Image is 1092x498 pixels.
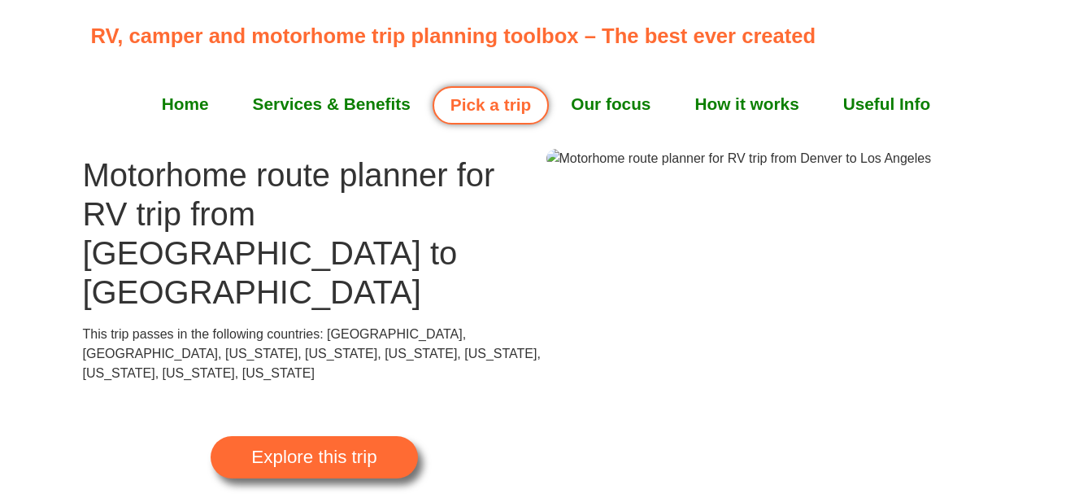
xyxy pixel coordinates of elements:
[546,149,932,168] img: Motorhome route planner for RV trip from Denver to Los Angeles
[211,436,417,478] a: Explore this trip
[83,327,541,380] span: This trip passes in the following countries: [GEOGRAPHIC_DATA], [GEOGRAPHIC_DATA], [US_STATE], [U...
[91,20,1011,51] p: RV, camper and motorhome trip planning toolbox – The best ever created
[140,84,231,124] a: Home
[91,84,1002,124] nav: Menu
[821,84,952,124] a: Useful Info
[231,84,433,124] a: Services & Benefits
[549,84,672,124] a: Our focus
[672,84,820,124] a: How it works
[83,155,546,312] h1: Motorhome route planner for RV trip from [GEOGRAPHIC_DATA] to [GEOGRAPHIC_DATA]
[251,448,376,466] span: Explore this trip
[433,86,549,124] a: Pick a trip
